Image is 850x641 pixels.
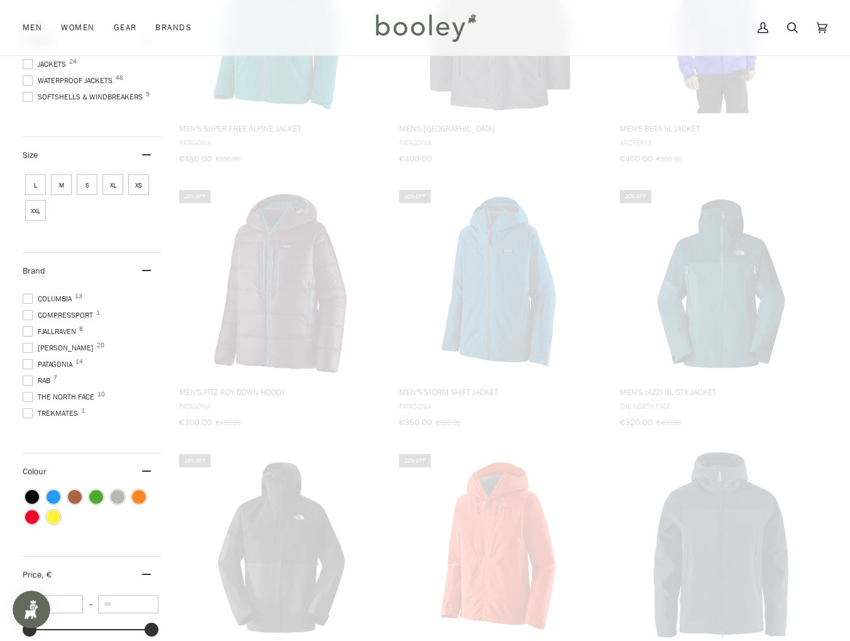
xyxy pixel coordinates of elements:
[98,595,158,613] input: Maximum value
[23,408,82,419] span: Trekmates
[102,174,123,195] span: Size: XL
[23,595,83,613] input: Minimum value
[83,599,98,610] span: –
[25,200,46,221] span: Size: XXL
[96,309,100,316] span: 1
[146,91,150,98] span: 9
[77,174,97,195] span: Size: S
[23,342,97,354] span: [PERSON_NAME]
[23,149,38,161] span: Size
[81,408,85,414] span: 1
[47,510,60,524] span: Colour: Yellow
[23,375,54,386] span: Rab
[89,490,103,504] span: Colour: Green
[61,21,94,34] span: Women
[23,569,52,581] span: Price
[68,490,82,504] span: Colour: Brown
[132,490,146,504] span: Colour: Orange
[116,75,123,81] span: 46
[53,375,57,381] span: 7
[13,591,50,628] iframe: Button to open loyalty program pop-up
[97,391,105,398] span: 10
[23,359,76,370] span: Patagonia
[23,75,116,86] span: Waterproof Jackets
[23,326,80,337] span: Fjallraven
[75,293,82,299] span: 13
[128,174,149,195] span: Size: XS
[47,490,60,504] span: Colour: Blue
[155,21,192,34] span: Brands
[25,510,39,524] span: Colour: Red
[75,359,83,365] span: 14
[97,342,104,348] span: 20
[114,21,137,34] span: Gear
[111,490,124,504] span: Colour: Grey
[79,326,83,332] span: 8
[41,569,52,581] span: , €
[370,9,480,46] img: Booley
[69,59,77,65] span: 24
[23,465,56,477] span: Colour
[25,490,39,504] span: Colour: Black
[23,265,45,277] span: Brand
[23,91,146,103] span: Softshells & Windbreakers
[23,293,75,304] span: Columbia
[51,174,72,195] span: Size: M
[23,391,98,403] span: The North Face
[25,174,46,195] span: Size: L
[23,309,97,321] span: COMPRESSPORT
[23,59,70,70] span: Jackets
[23,21,42,34] span: Men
